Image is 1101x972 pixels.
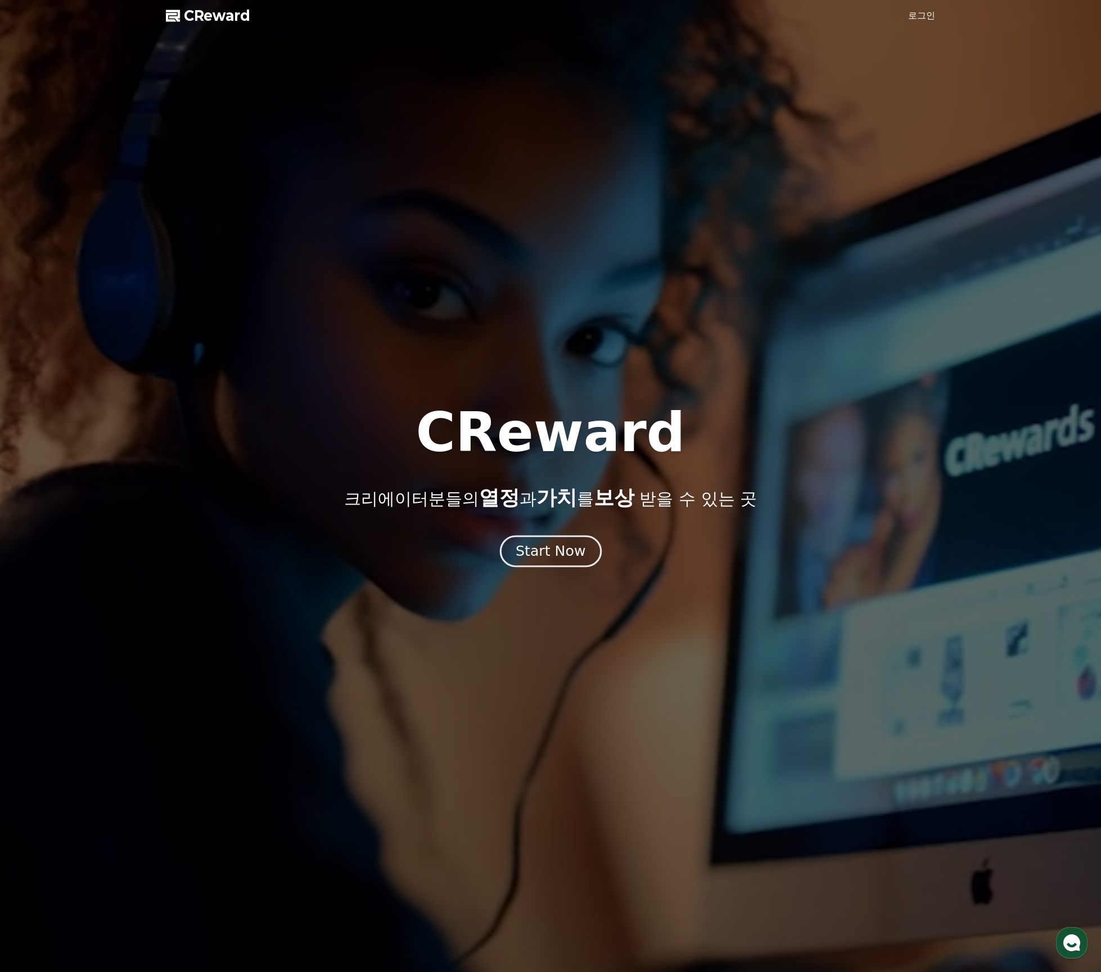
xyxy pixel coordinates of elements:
a: 설정 [145,357,216,385]
h1: CReward [416,406,685,460]
a: 대화 [74,357,145,385]
span: 홈 [35,373,42,382]
span: 설정 [174,373,187,382]
span: 대화 [103,374,116,383]
div: Start Now [516,542,585,561]
a: Start Now [502,547,599,558]
span: 가치 [536,486,577,509]
button: Start Now [499,535,601,568]
span: 보상 [594,486,634,509]
span: CReward [184,7,250,25]
a: 홈 [3,357,74,385]
a: CReward [166,7,250,25]
a: 로그인 [908,9,935,22]
span: 열정 [479,486,520,509]
p: 크리에이터분들의 과 를 받을 수 있는 곳 [344,487,757,509]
